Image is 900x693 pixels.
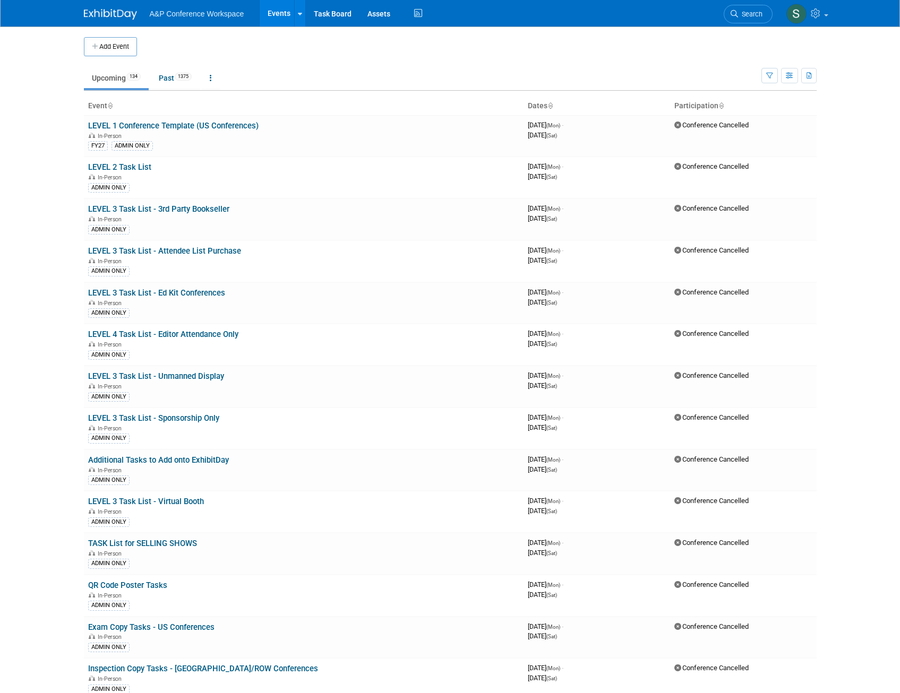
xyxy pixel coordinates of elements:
[528,288,563,296] span: [DATE]
[98,675,125,682] span: In-Person
[89,592,95,597] img: In-Person Event
[528,591,557,599] span: [DATE]
[674,371,749,379] span: Conference Cancelled
[670,97,817,115] th: Participation
[112,141,153,151] div: ADMIN ONLY
[175,73,192,81] span: 1375
[546,248,560,254] span: (Mon)
[98,508,125,515] span: In-Person
[98,341,125,348] span: In-Person
[674,497,749,505] span: Conference Cancelled
[88,581,167,590] a: QR Code Poster Tasks
[546,665,560,671] span: (Mon)
[718,101,724,110] a: Sort by Participation Type
[89,675,95,681] img: In-Person Event
[89,425,95,430] img: In-Person Event
[528,172,557,180] span: [DATE]
[528,674,557,682] span: [DATE]
[84,9,137,20] img: ExhibitDay
[88,539,197,548] a: TASK List for SELLING SHOWS
[546,457,560,463] span: (Mon)
[786,4,807,24] img: Samantha Klein
[674,246,749,254] span: Conference Cancelled
[674,121,749,129] span: Conference Cancelled
[562,664,563,672] span: -
[528,664,563,672] span: [DATE]
[546,341,557,347] span: (Sat)
[89,216,95,221] img: In-Person Event
[98,258,125,265] span: In-Person
[546,675,557,681] span: (Sat)
[528,340,557,348] span: [DATE]
[562,288,563,296] span: -
[674,204,749,212] span: Conference Cancelled
[98,383,125,390] span: In-Person
[546,383,557,389] span: (Sat)
[88,162,151,172] a: LEVEL 2 Task List
[88,330,238,339] a: LEVEL 4 Task List - Editor Attendance Only
[89,133,95,138] img: In-Person Event
[562,162,563,170] span: -
[528,622,563,630] span: [DATE]
[724,5,773,23] a: Search
[528,455,563,463] span: [DATE]
[546,123,560,128] span: (Mon)
[546,415,560,421] span: (Mon)
[738,10,762,18] span: Search
[88,371,224,381] a: LEVEL 3 Task List - Unmanned Display
[88,141,108,151] div: FY27
[528,298,557,306] span: [DATE]
[674,413,749,421] span: Conference Cancelled
[528,507,557,515] span: [DATE]
[528,246,563,254] span: [DATE]
[98,174,125,181] span: In-Person
[562,622,563,630] span: -
[528,131,557,139] span: [DATE]
[546,624,560,630] span: (Mon)
[674,664,749,672] span: Conference Cancelled
[524,97,670,115] th: Dates
[546,164,560,170] span: (Mon)
[528,465,557,473] span: [DATE]
[84,68,149,88] a: Upcoming134
[88,204,229,214] a: LEVEL 3 Task List - 3rd Party Bookseller
[546,206,560,212] span: (Mon)
[89,634,95,639] img: In-Person Event
[89,550,95,556] img: In-Person Event
[562,539,563,547] span: -
[546,300,557,306] span: (Sat)
[98,634,125,640] span: In-Person
[88,288,225,298] a: LEVEL 3 Task List - Ed Kit Conferences
[674,330,749,337] span: Conference Cancelled
[528,413,563,421] span: [DATE]
[546,331,560,337] span: (Mon)
[98,216,125,223] span: In-Person
[89,467,95,472] img: In-Person Event
[528,214,557,222] span: [DATE]
[107,101,113,110] a: Sort by Event Name
[674,455,749,463] span: Conference Cancelled
[89,258,95,263] img: In-Person Event
[528,162,563,170] span: [DATE]
[89,341,95,346] img: In-Person Event
[88,664,318,673] a: Inspection Copy Tasks - [GEOGRAPHIC_DATA]/ROW Conferences
[88,246,241,256] a: LEVEL 3 Task List - Attendee List Purchase
[88,455,229,465] a: Additional Tasks to Add onto ExhibitDay
[546,592,557,598] span: (Sat)
[546,498,560,504] span: (Mon)
[98,300,125,307] span: In-Person
[98,550,125,557] span: In-Person
[89,300,95,305] img: In-Person Event
[88,434,130,443] div: ADMIN ONLY
[528,539,563,547] span: [DATE]
[98,425,125,432] span: In-Person
[546,582,560,588] span: (Mon)
[84,37,137,56] button: Add Event
[88,643,130,652] div: ADMIN ONLY
[528,549,557,557] span: [DATE]
[528,423,557,431] span: [DATE]
[88,497,204,506] a: LEVEL 3 Task List - Virtual Booth
[126,73,141,81] span: 134
[674,162,749,170] span: Conference Cancelled
[84,97,524,115] th: Event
